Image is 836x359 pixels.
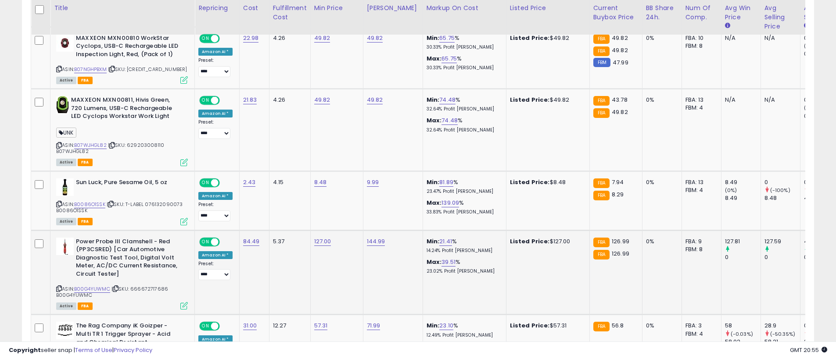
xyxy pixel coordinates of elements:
[510,34,550,42] b: Listed Price:
[685,34,714,42] div: FBA: 10
[764,4,797,31] div: Avg Selling Price
[427,117,499,133] div: %
[243,96,257,104] a: 21.83
[725,96,754,104] div: N/A
[593,58,610,67] small: FBM
[198,261,233,281] div: Preset:
[273,178,304,186] div: 4.15
[56,238,188,309] div: ASIN:
[725,22,730,30] small: Avg Win Price.
[685,330,714,338] div: FBM: 4
[646,96,675,104] div: 0%
[510,96,550,104] b: Listed Price:
[200,179,211,186] span: ON
[198,4,236,13] div: Repricing
[243,34,259,43] a: 22.98
[273,34,304,42] div: 4.26
[764,238,800,245] div: 127.59
[78,302,93,310] span: FBA
[427,96,440,104] b: Min:
[646,34,675,42] div: 0%
[427,34,499,50] div: %
[441,199,459,207] a: 139.09
[510,237,550,245] b: Listed Price:
[593,96,610,106] small: FBA
[685,245,714,253] div: FBM: 8
[804,104,816,111] small: (0%)
[593,46,610,56] small: FBA
[367,34,383,43] a: 49.82
[439,178,453,187] a: 81.89
[427,258,442,266] b: Max:
[510,178,550,186] b: Listed Price:
[219,97,233,104] span: OFF
[219,35,233,42] span: OFF
[314,96,330,104] a: 49.82
[685,42,714,50] div: FBM: 8
[74,201,105,208] a: B0086O1SSK
[427,258,499,274] div: %
[685,322,714,330] div: FBA: 3
[510,34,583,42] div: $49.82
[441,258,456,267] a: 39.51
[243,4,266,13] div: Cost
[770,331,795,338] small: (-50.35%)
[367,321,380,330] a: 71.99
[764,34,793,42] div: N/A
[804,4,836,22] div: Avg BB Share
[56,159,76,166] span: All listings currently available for purchase on Amazon
[725,187,737,194] small: (0%)
[593,108,610,118] small: FBA
[108,66,187,73] span: | SKU: [CREDIT_CARD_NUMBER]
[427,188,499,195] p: 23.47% Profit [PERSON_NAME]
[613,58,628,67] span: 47.99
[198,119,233,139] div: Preset:
[510,96,583,104] div: $49.82
[200,97,211,104] span: ON
[56,285,168,299] span: | SKU: 666672717686 B00G4YUWMC
[273,238,304,245] div: 5.37
[314,178,327,187] a: 8.48
[427,96,499,112] div: %
[593,178,610,188] small: FBA
[804,22,809,30] small: Avg BB Share.
[612,190,624,199] span: 8.29
[725,238,761,245] div: 127.81
[593,238,610,247] small: FBA
[56,302,76,310] span: All listings currently available for purchase on Amazon
[427,4,502,13] div: Markup on Cost
[725,322,761,330] div: 58
[612,321,624,330] span: 56.8
[725,34,754,42] div: N/A
[646,178,675,186] div: 0%
[427,332,499,338] p: 12.49% Profit [PERSON_NAME]
[646,4,678,22] div: BB Share 24h.
[725,4,757,22] div: Avg Win Price
[510,321,550,330] b: Listed Price:
[314,321,328,330] a: 57.31
[56,142,164,155] span: | SKU: 629203008110 B07WJHGL82
[9,346,41,354] strong: Copyright
[790,346,827,354] span: 2025-09-9 20:55 GMT
[56,96,188,165] div: ASIN:
[78,218,93,225] span: FBA
[685,4,718,22] div: Num of Comp.
[427,116,442,124] b: Max:
[593,250,610,259] small: FBA
[219,323,233,330] span: OFF
[9,346,152,355] div: seller snap | |
[56,34,74,52] img: 31KcyWMqpOL._SL40_.jpg
[612,46,628,54] span: 49.82
[612,249,629,258] span: 126.99
[200,35,211,42] span: ON
[685,178,714,186] div: FBA: 13
[427,65,499,71] p: 30.33% Profit [PERSON_NAME]
[76,238,183,281] b: Power Probe III Clamshell - Red (PP3CSRED) [Car Automotive Diagnostic Test Tool, Digital Volt Met...
[243,237,260,246] a: 84.49
[725,194,761,202] div: 8.49
[54,4,191,13] div: Title
[439,96,456,104] a: 74.48
[427,199,442,207] b: Max:
[78,159,93,166] span: FBA
[764,253,800,261] div: 0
